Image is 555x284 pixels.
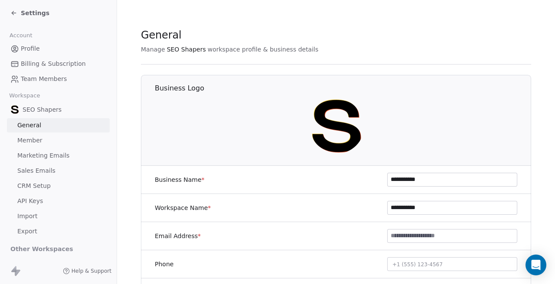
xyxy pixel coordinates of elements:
span: General [17,121,41,130]
span: Manage [141,45,165,54]
a: Export [7,224,110,239]
span: Workspace [6,89,44,102]
span: Marketing Emails [17,151,69,160]
span: API Keys [17,197,43,206]
span: Profile [21,44,40,53]
a: Help & Support [63,268,111,274]
img: SEO-Shapers-Favicon.png [309,98,364,154]
label: Business Name [155,175,205,184]
img: SEO-Shapers-Favicon.png [10,105,19,114]
div: Open Intercom Messenger [526,255,546,275]
span: Billing & Subscription [21,59,86,68]
span: SEO Shapers [23,105,62,114]
span: Sales Emails [17,166,55,175]
span: SEO Shapers [167,45,206,54]
a: Import [7,209,110,223]
span: +1 (555) 123-4567 [392,261,443,268]
label: Email Address [155,232,201,240]
label: Phone [155,260,173,268]
span: Settings [21,9,49,17]
a: Marketing Emails [7,148,110,163]
label: Workspace Name [155,203,211,212]
span: workspace profile & business details [208,45,319,54]
a: Profile [7,42,110,56]
a: Billing & Subscription [7,57,110,71]
span: Import [17,212,37,221]
span: Export [17,227,37,236]
a: Sales Emails [7,164,110,178]
a: CRM Setup [7,179,110,193]
button: +1 (555) 123-4567 [387,257,517,271]
a: Settings [10,9,49,17]
a: Team Members [7,72,110,86]
a: Member [7,133,110,148]
span: Member [17,136,42,145]
h1: Business Logo [155,84,532,93]
a: General [7,118,110,132]
span: General [141,29,182,42]
span: Team Members [21,74,67,84]
span: CRM Setup [17,181,51,190]
span: Help & Support [72,268,111,274]
span: Account [6,29,36,42]
a: API Keys [7,194,110,208]
span: Other Workspaces [7,242,77,256]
